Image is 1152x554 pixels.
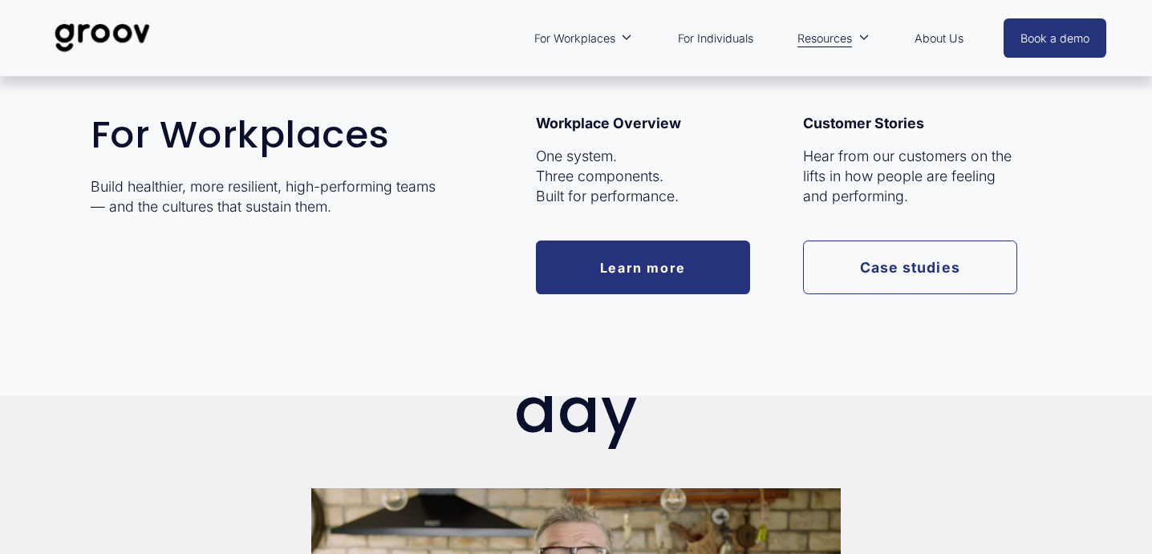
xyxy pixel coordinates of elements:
[907,20,971,57] a: About Us
[536,115,681,131] strong: Workplace Overview
[91,177,438,217] p: Build healthier, more resilient, high-performing teams — and the cultures that sustain them.
[797,28,852,49] span: Resources
[803,115,924,131] strong: Customer Stories
[536,147,750,206] p: One system. Three components. Built for performance.
[46,11,159,64] img: Groov | Unlock Human Potential at Work and in Life
[536,241,750,295] a: Learn more
[91,114,438,156] h2: For Workplaces
[526,20,640,57] a: folder dropdown
[789,20,877,57] a: folder dropdown
[670,20,761,57] a: For Individuals
[1004,18,1106,58] a: Book a demo
[803,241,1017,295] a: Case studies
[534,28,615,49] span: For Workplaces
[803,147,1017,206] p: Hear from our customers on the lifts in how people are feeling and performing.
